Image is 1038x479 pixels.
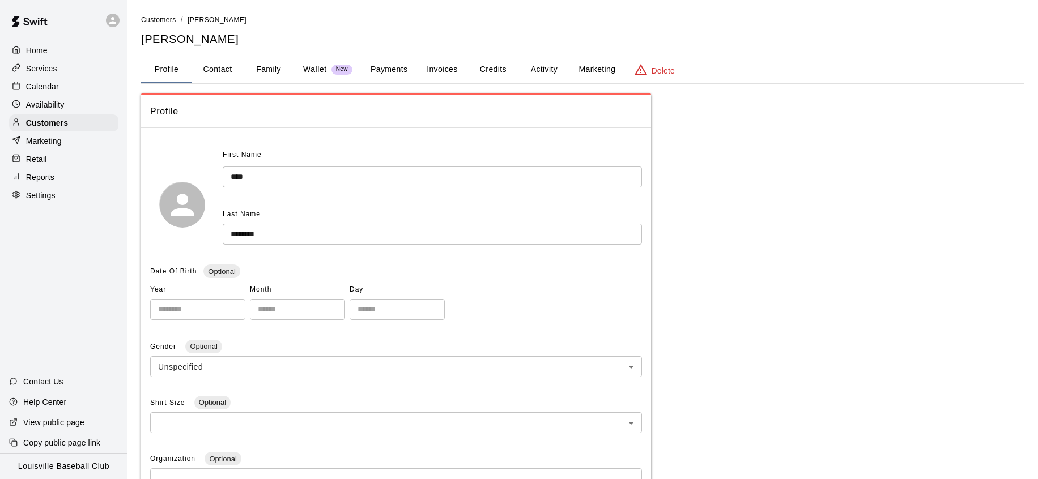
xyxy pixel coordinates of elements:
[26,99,65,110] p: Availability
[192,56,243,83] button: Contact
[9,132,118,149] a: Marketing
[26,117,68,129] p: Customers
[9,169,118,186] a: Reports
[150,281,245,299] span: Year
[150,267,197,275] span: Date Of Birth
[223,146,262,164] span: First Name
[350,281,445,299] span: Day
[26,190,56,201] p: Settings
[9,114,118,131] a: Customers
[361,56,416,83] button: Payments
[9,60,118,77] a: Services
[194,398,231,407] span: Optional
[150,455,198,463] span: Organization
[141,15,176,24] a: Customers
[26,45,48,56] p: Home
[26,81,59,92] p: Calendar
[150,343,178,350] span: Gender
[9,187,118,204] a: Settings
[26,63,57,74] p: Services
[652,65,675,76] p: Delete
[188,16,246,24] span: [PERSON_NAME]
[467,56,518,83] button: Credits
[203,267,240,276] span: Optional
[23,417,84,428] p: View public page
[26,153,47,165] p: Retail
[331,66,352,73] span: New
[141,14,1024,26] nav: breadcrumb
[141,56,1024,83] div: basic tabs example
[9,151,118,168] a: Retail
[23,396,66,408] p: Help Center
[150,104,642,119] span: Profile
[9,96,118,113] a: Availability
[9,78,118,95] a: Calendar
[141,56,192,83] button: Profile
[205,455,241,463] span: Optional
[23,376,63,387] p: Contact Us
[26,172,54,183] p: Reports
[518,56,569,83] button: Activity
[185,342,222,350] span: Optional
[18,460,109,472] p: Louisville Baseball Club
[416,56,467,83] button: Invoices
[150,399,188,407] span: Shirt Size
[26,135,62,147] p: Marketing
[569,56,624,83] button: Marketing
[303,63,327,75] p: Wallet
[250,281,345,299] span: Month
[9,42,118,59] a: Home
[150,356,642,377] div: Unspecified
[141,16,176,24] span: Customers
[223,210,261,218] span: Last Name
[181,14,183,25] li: /
[243,56,294,83] button: Family
[23,437,100,448] p: Copy public page link
[141,32,1024,47] h5: [PERSON_NAME]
